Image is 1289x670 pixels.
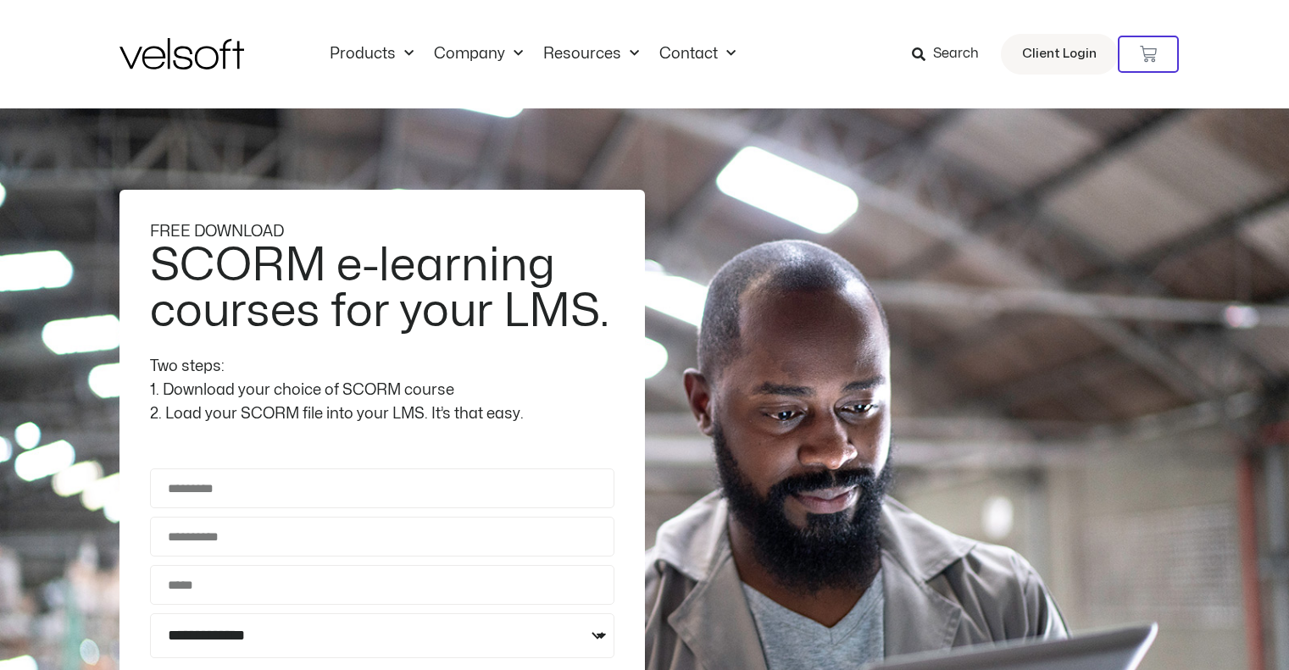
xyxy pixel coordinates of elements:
div: 1. Download your choice of SCORM course [150,379,614,402]
div: FREE DOWNLOAD [150,220,614,244]
span: Search [933,43,979,65]
h2: SCORM e-learning courses for your LMS. [150,243,610,335]
nav: Menu [319,45,746,64]
a: Search [912,40,991,69]
a: Client Login [1001,34,1118,75]
div: 2. Load your SCORM file into your LMS. It’s that easy. [150,402,614,426]
a: CompanyMenu Toggle [424,45,533,64]
a: ContactMenu Toggle [649,45,746,64]
img: Velsoft Training Materials [119,38,244,69]
span: Client Login [1022,43,1097,65]
a: ProductsMenu Toggle [319,45,424,64]
a: ResourcesMenu Toggle [533,45,649,64]
div: Two steps: [150,355,614,379]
